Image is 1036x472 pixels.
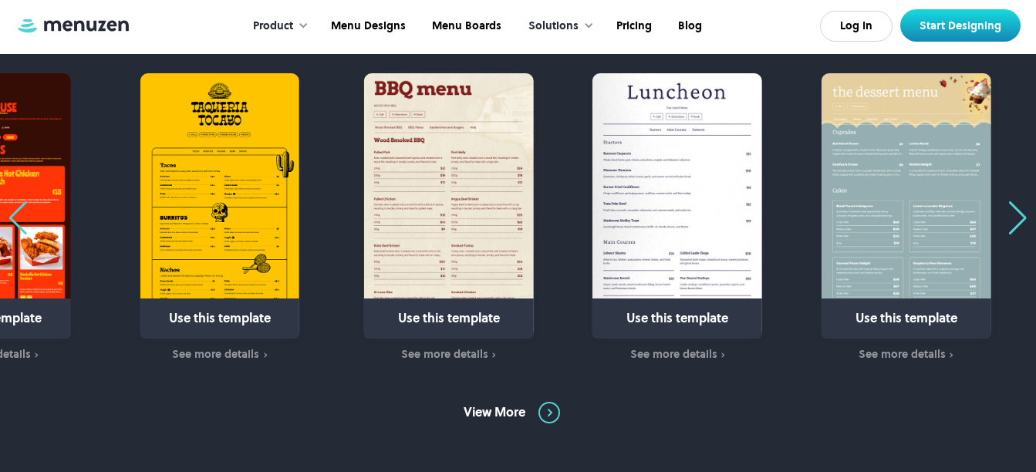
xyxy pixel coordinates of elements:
div: See more details [401,348,488,360]
a: See more details [592,346,762,363]
div: Product [253,18,293,35]
a: View More [464,402,573,423]
a: Use this template [822,73,991,339]
a: Pricing [602,2,663,50]
a: Menu Boards [417,2,513,50]
div: See more details [859,348,946,360]
a: Menu Designs [316,2,417,50]
div: Solutions [513,2,602,50]
div: Solutions [528,18,579,35]
div: View More [464,404,525,421]
a: See more details [135,346,305,363]
div: 5 / 31 [592,73,791,362]
div: Next slide [1007,201,1028,235]
a: Log In [820,11,893,42]
a: Blog [663,2,714,50]
div: 6 / 31 [822,73,1020,362]
a: Use this template [592,73,762,339]
div: Previous slide [8,201,29,235]
a: Use this template [140,73,299,339]
div: Product [238,2,316,50]
a: Start Designing [900,9,1021,42]
div: See more details [172,348,259,360]
div: 4 / 31 [364,73,562,362]
div: See more details [630,348,717,360]
a: See more details [364,346,534,363]
a: Use this template [364,73,534,339]
a: See more details [822,346,991,363]
div: 3 / 31 [135,73,333,362]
